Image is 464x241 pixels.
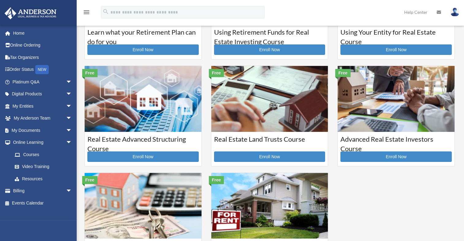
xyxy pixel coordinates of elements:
[340,28,452,43] h3: Using Your Entity for Real Estate Course
[4,88,81,100] a: Digital Productsarrow_drop_down
[82,176,98,184] div: Free
[4,51,81,63] a: Tax Organizers
[102,8,109,15] i: search
[335,69,351,77] div: Free
[9,148,78,161] a: Courses
[209,176,224,184] div: Free
[9,173,81,185] a: Resources
[4,100,81,112] a: My Entitiesarrow_drop_down
[87,135,199,150] h3: Real Estate Advanced Structuring Course
[209,69,224,77] div: Free
[4,185,81,197] a: Billingarrow_drop_down
[4,76,81,88] a: Platinum Q&Aarrow_drop_down
[66,76,78,88] span: arrow_drop_down
[83,11,90,16] a: menu
[66,112,78,125] span: arrow_drop_down
[66,136,78,149] span: arrow_drop_down
[66,124,78,137] span: arrow_drop_down
[214,151,325,162] a: Enroll Now
[66,88,78,101] span: arrow_drop_down
[214,44,325,55] a: Enroll Now
[87,151,199,162] a: Enroll Now
[9,161,81,173] a: Video Training
[214,135,325,150] h3: Real Estate Land Trusts Course
[340,135,452,150] h3: Advanced Real Estate Investors Course
[35,65,49,74] div: NEW
[87,44,199,55] a: Enroll Now
[340,151,452,162] a: Enroll Now
[340,44,452,55] a: Enroll Now
[214,28,325,43] h3: Using Retirement Funds for Real Estate Investing Course
[450,8,459,17] img: User Pic
[4,124,81,136] a: My Documentsarrow_drop_down
[4,63,81,76] a: Order StatusNEW
[66,185,78,197] span: arrow_drop_down
[83,9,90,16] i: menu
[3,7,58,19] img: Anderson Advisors Platinum Portal
[82,69,98,77] div: Free
[4,136,81,149] a: Online Learningarrow_drop_down
[4,197,81,209] a: Events Calendar
[87,28,199,43] h3: Learn what your Retirement Plan can do for you
[4,27,81,39] a: Home
[4,39,81,52] a: Online Ordering
[66,100,78,113] span: arrow_drop_down
[4,112,81,124] a: My Anderson Teamarrow_drop_down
